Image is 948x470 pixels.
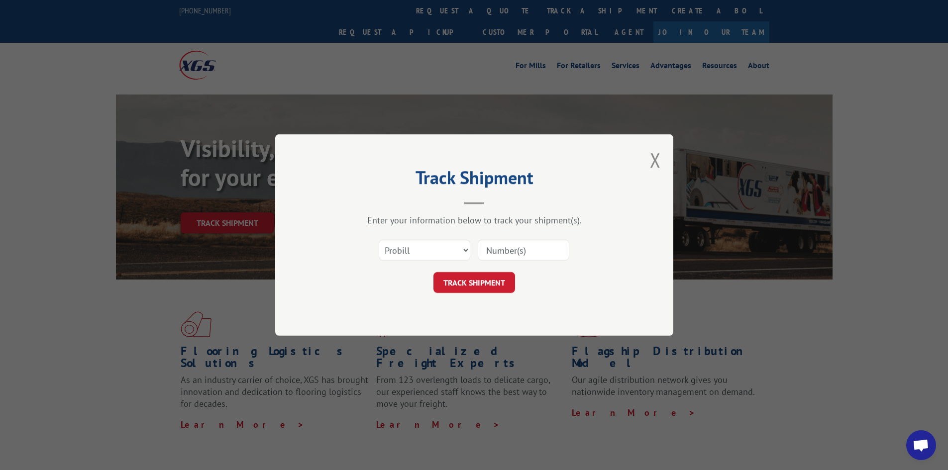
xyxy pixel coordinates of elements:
button: TRACK SHIPMENT [433,272,515,293]
div: Enter your information below to track your shipment(s). [325,214,624,226]
h2: Track Shipment [325,171,624,189]
a: Open chat [906,430,936,460]
button: Close modal [650,147,661,173]
input: Number(s) [478,240,569,261]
